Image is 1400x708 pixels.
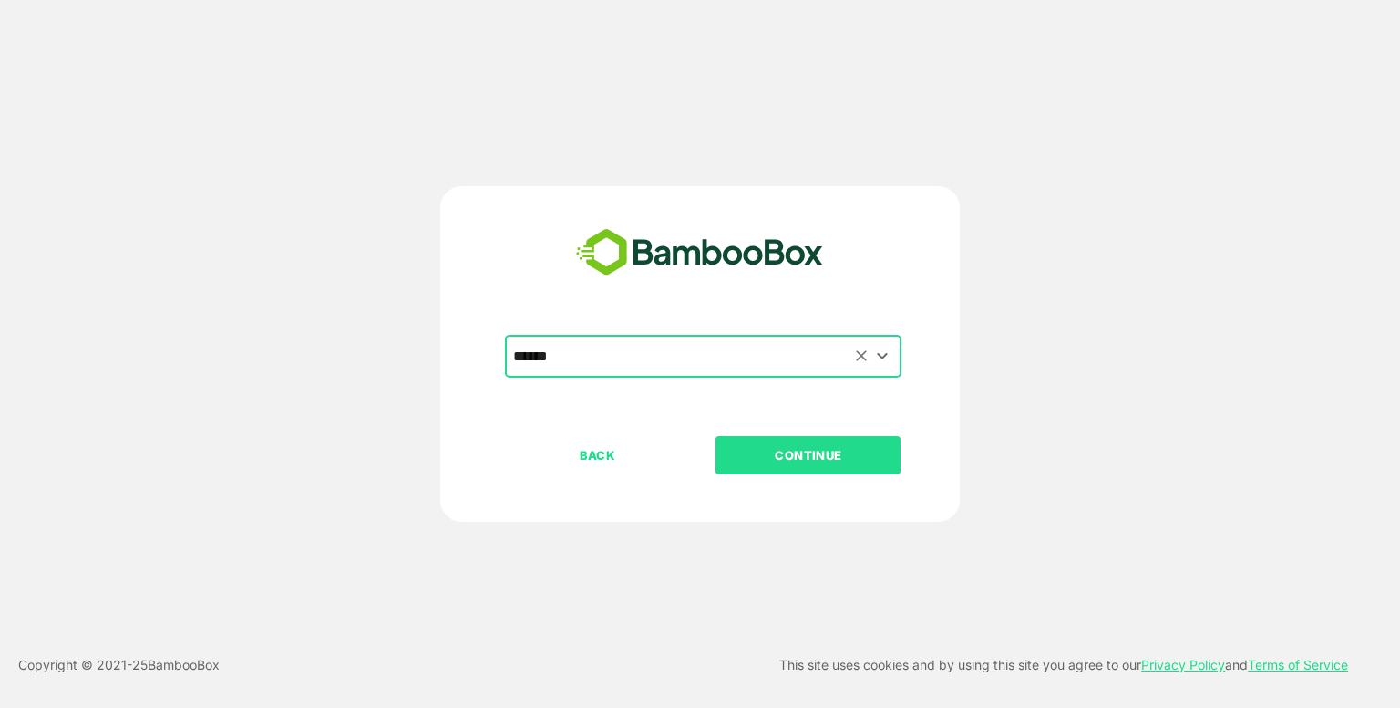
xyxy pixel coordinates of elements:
a: Terms of Service [1248,657,1348,672]
button: BACK [505,436,690,474]
p: Copyright © 2021- 25 BambooBox [18,654,220,676]
p: This site uses cookies and by using this site you agree to our and [779,654,1348,676]
p: BACK [507,445,689,465]
p: CONTINUE [717,445,900,465]
a: Privacy Policy [1141,657,1225,672]
button: Clear [851,346,872,367]
button: CONTINUE [715,436,901,474]
img: bamboobox [566,223,833,283]
button: Open [870,344,895,369]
